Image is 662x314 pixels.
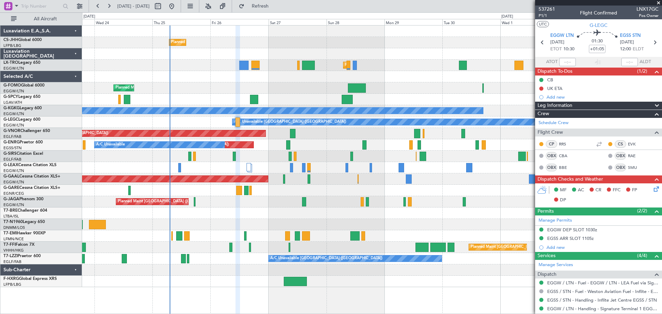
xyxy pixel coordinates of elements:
span: AC [578,187,584,194]
span: Dispatch [538,271,556,278]
div: Tue 30 [442,19,500,25]
a: T7-BREChallenger 604 [3,209,47,213]
div: Wed 1 [500,19,558,25]
a: T7-LZZIPraetor 600 [3,254,41,258]
button: Refresh [235,1,277,12]
span: LX-TRO [3,61,18,65]
a: LFPB/LBG [3,282,21,287]
div: CS [615,140,626,148]
a: T7-FFIFalcon 7X [3,243,34,247]
a: EGGW/LTN [3,123,24,128]
div: OBX [546,164,557,171]
span: EGSS STN [620,32,641,39]
a: EGLF/FAB [3,134,21,139]
a: BBE [559,164,574,171]
span: (4/4) [637,252,647,259]
a: G-LEAXCessna Citation XLS [3,163,57,167]
span: DP [560,197,566,204]
a: G-VNORChallenger 650 [3,129,50,133]
span: ELDT [633,46,644,53]
span: Flight Crew [538,129,563,136]
a: SMU [628,164,643,171]
a: Manage Permits [539,217,572,224]
a: Schedule Crew [539,120,569,126]
div: Fri 26 [210,19,268,25]
span: Dispatch To-Dos [538,68,572,75]
a: CS-JHHGlobal 6000 [3,38,42,42]
a: LGAV/ATH [3,100,22,105]
a: G-SIRSCitation Excel [3,152,43,156]
span: [DATE] - [DATE] [117,3,150,9]
span: Leg Information [538,102,572,110]
span: 01:30 [592,38,603,45]
a: EVK [628,141,643,147]
span: LNX17GC [636,6,659,13]
div: Thu 25 [152,19,210,25]
div: [DATE] [83,14,95,20]
a: G-GARECessna Citation XLS+ [3,186,60,190]
span: ATOT [546,59,558,65]
a: EGLF/FAB [3,259,21,264]
span: G-SPCY [3,95,18,99]
span: G-ENRG [3,140,20,144]
div: OBX [546,152,557,160]
span: T7-LZZI [3,254,18,258]
a: LTBA/ISL [3,214,19,219]
span: 10:30 [563,46,574,53]
a: CBA [559,153,574,159]
div: Planned Maint [GEOGRAPHIC_DATA] ([GEOGRAPHIC_DATA]) [118,196,227,207]
a: G-GAALCessna Citation XLS+ [3,174,60,179]
a: LX-TROLegacy 650 [3,61,40,65]
a: T7-N1960Legacy 650 [3,220,45,224]
a: G-FOMOGlobal 6000 [3,83,44,88]
span: G-FOMO [3,83,21,88]
div: Planned Maint [GEOGRAPHIC_DATA] ([GEOGRAPHIC_DATA]) [116,83,224,93]
input: Trip Number [21,1,61,11]
div: UK ETA [547,85,562,91]
a: EGGW/LTN [3,168,24,173]
a: EGNR/CEG [3,191,24,196]
a: LFMN/NCE [3,236,24,242]
div: [DATE] [501,14,513,20]
span: G-VNOR [3,129,20,133]
div: A/C Unavailable [96,140,125,150]
a: EGSS / STN - Handling - Inflite Jet Centre EGSS / STN [547,297,657,303]
span: Permits [538,207,554,215]
a: EGSS / STN - Fuel - Weston Aviation Fuel - Inflite - EGSS / STN [547,288,659,294]
span: G-JAGA [3,197,19,201]
a: EGGW/LTN [3,180,24,185]
a: G-JAGAPhenom 300 [3,197,43,201]
a: DNMM/LOS [3,225,25,230]
span: T7-N1960 [3,220,23,224]
span: [DATE] [550,39,564,46]
a: F-HXRGGlobal Express XRS [3,277,57,281]
button: UTC [537,21,549,27]
span: G-LEGC [590,22,608,29]
span: Crew [538,110,549,118]
div: Add new [546,94,659,100]
div: A/C Unavailable [GEOGRAPHIC_DATA] ([GEOGRAPHIC_DATA]) [234,117,346,127]
div: EGGW DEP SLOT 1030z [547,227,597,233]
span: Services [538,252,555,260]
span: G-LEAX [3,163,18,167]
span: (1/2) [637,68,647,75]
span: ALDT [640,59,651,65]
span: FP [632,187,637,194]
span: EGGW LTN [550,32,574,39]
span: FFC [613,187,621,194]
span: P1/1 [539,13,555,19]
span: CS-JHH [3,38,18,42]
a: G-LEGCLegacy 600 [3,118,40,122]
span: Refresh [246,4,275,9]
div: Wed 24 [94,19,152,25]
span: G-LEGC [3,118,18,122]
span: 12:00 [620,46,631,53]
span: CR [595,187,601,194]
div: OBX [615,164,626,171]
div: Planned Maint [GEOGRAPHIC_DATA] ([GEOGRAPHIC_DATA]) [471,242,579,252]
a: EGGW/LTN [3,111,24,117]
span: ETOT [550,46,562,53]
a: G-KGKGLegacy 600 [3,106,42,110]
a: Manage Services [539,262,573,269]
a: EGGW/LTN [3,89,24,94]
